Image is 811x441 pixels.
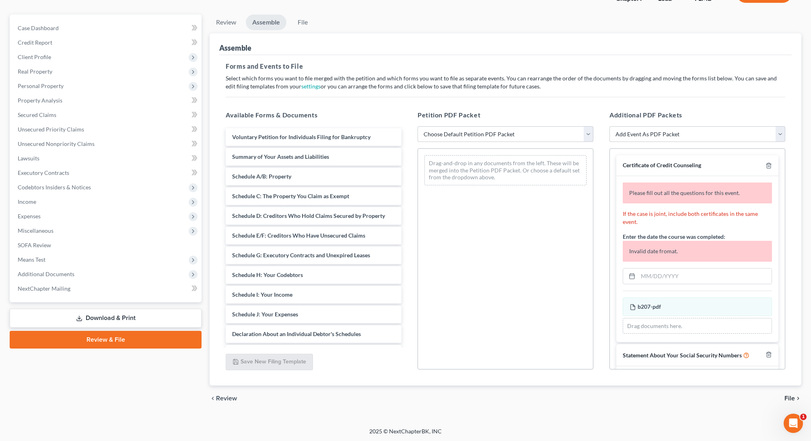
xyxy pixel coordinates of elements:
[629,189,740,196] span: Please fill out all the questions for this event.
[623,352,742,359] span: Statement About Your Social Security Numbers
[18,111,56,118] span: Secured Claims
[18,97,62,104] span: Property Analysis
[11,166,202,180] a: Executory Contracts
[18,39,52,46] span: Credit Report
[795,395,801,402] i: chevron_right
[638,269,772,284] input: MM/DD/YYYY
[18,213,41,219] span: Expenses
[11,122,202,137] a: Unsecured Priority Claims
[800,414,807,420] span: 1
[18,68,52,75] span: Real Property
[226,354,313,371] button: Save New Filing Template
[301,83,321,90] a: settings
[623,162,701,168] span: Certificate of Credit Counseling
[226,74,785,90] p: Select which forms you want to file merged with the petition and which forms you want to file as ...
[18,140,95,147] span: Unsecured Nonpriority Claims
[784,395,795,402] span: File
[18,198,36,205] span: Income
[18,126,84,133] span: Unsecured Priority Claims
[10,331,202,349] a: Review & File
[418,111,480,119] span: Petition PDF Packet
[216,395,237,402] span: Review
[11,137,202,151] a: Unsecured Nonpriority Claims
[18,82,64,89] span: Personal Property
[623,210,772,226] p: If the case is joint, include both certificates in the same event.
[232,133,371,140] span: Voluntary Petition for Individuals Filing for Bankruptcy
[11,21,202,35] a: Case Dashboard
[232,291,292,298] span: Schedule I: Your Income
[232,153,329,160] span: Summary of Your Assets and Liabilities
[10,309,202,328] a: Download & Print
[226,62,785,71] h5: Forms and Events to File
[210,395,216,402] i: chevron_left
[11,35,202,50] a: Credit Report
[232,330,361,337] span: Declaration About an Individual Debtor's Schedules
[290,14,315,30] a: File
[232,173,291,180] span: Schedule A/B: Property
[18,271,74,277] span: Additional Documents
[232,311,298,318] span: Schedule J: Your Expenses
[424,155,587,185] div: Drag-and-drop in any documents from the left. These will be merged into the Petition PDF Packet. ...
[18,155,39,162] span: Lawsuits
[226,110,401,120] h5: Available Forms & Documents
[18,25,59,31] span: Case Dashboard
[232,271,303,278] span: Schedule H: Your Codebtors
[623,232,725,241] label: Enter the date the course was completed:
[784,414,803,433] iframe: Intercom live chat
[623,241,772,262] p: Invalid date fromat.
[18,256,45,263] span: Means Test
[11,238,202,252] a: SOFA Review
[232,193,349,199] span: Schedule C: The Property You Claim as Exempt
[232,232,365,239] span: Schedule E/F: Creditors Who Have Unsecured Claims
[11,93,202,108] a: Property Analysis
[623,318,772,334] div: Drag documents here.
[11,108,202,122] a: Secured Claims
[18,285,70,292] span: NextChapter Mailing
[11,281,202,296] a: NextChapter Mailing
[210,14,243,30] a: Review
[18,184,91,191] span: Codebtors Insiders & Notices
[232,252,370,258] span: Schedule G: Executory Contracts and Unexpired Leases
[18,227,54,234] span: Miscellaneous
[219,43,251,53] div: Assemble
[210,395,245,402] button: chevron_left Review
[246,14,286,30] a: Assemble
[609,110,785,120] h5: Additional PDF Packets
[18,242,51,248] span: SOFA Review
[638,303,661,310] span: b207-pdf
[18,53,51,60] span: Client Profile
[232,212,385,219] span: Schedule D: Creditors Who Hold Claims Secured by Property
[11,151,202,166] a: Lawsuits
[18,169,69,176] span: Executory Contracts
